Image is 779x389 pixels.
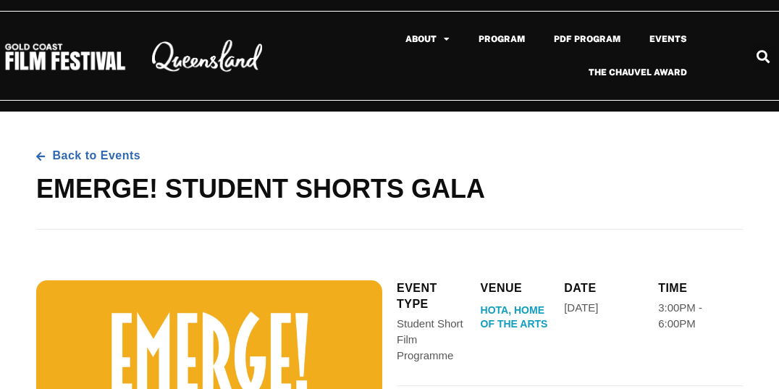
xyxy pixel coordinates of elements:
[397,316,466,364] div: Student Short Film Programme
[36,171,743,207] h1: EMERGE! Student Shorts Gala
[564,300,598,316] div: [DATE]
[49,148,141,164] span: Back to Events
[481,304,550,334] span: HOTA, Home of the Arts
[574,56,702,89] a: The Chauvel Award
[658,280,738,296] h5: Time
[539,22,635,56] a: PDF Program
[751,45,775,69] div: Search
[391,22,464,56] a: About
[481,280,550,296] h5: Venue
[564,280,644,296] h5: Date
[310,22,702,89] nav: Menu
[36,148,140,164] a: Back to Events
[397,280,466,312] h5: eVENT type
[464,22,539,56] a: Program
[635,22,702,56] a: Events
[658,300,738,332] p: 3:00PM - 6:00PM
